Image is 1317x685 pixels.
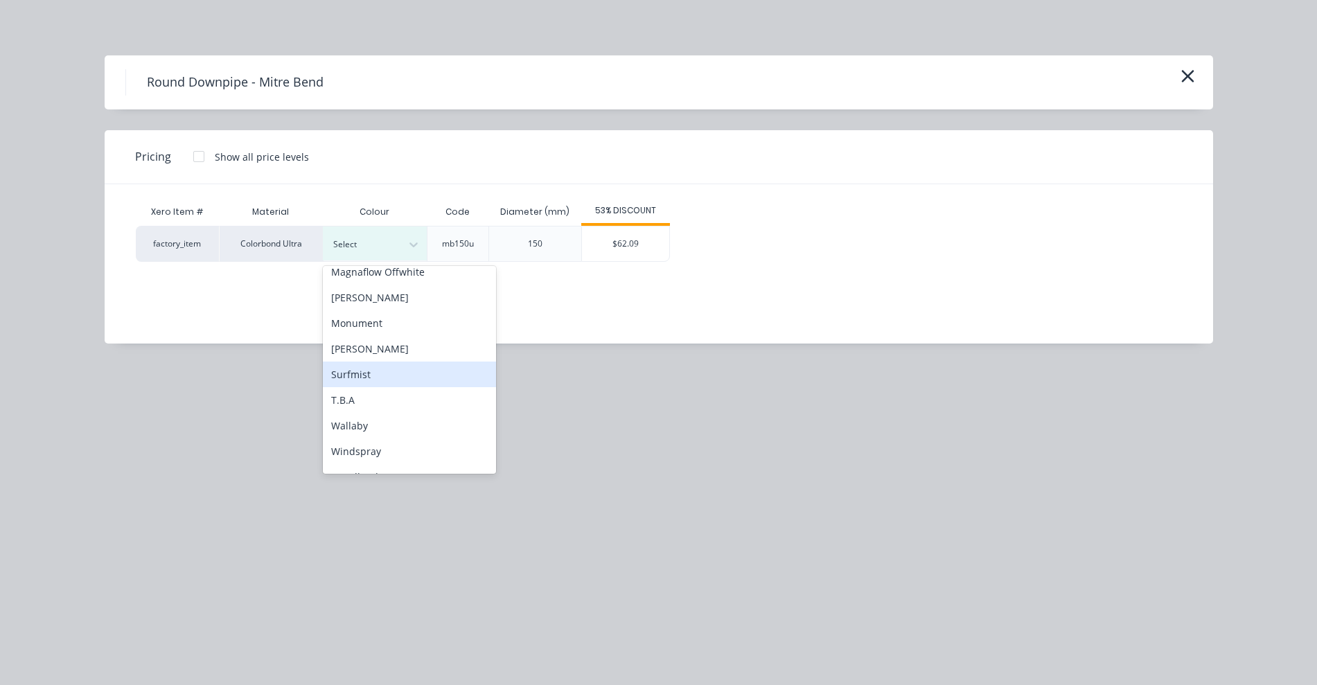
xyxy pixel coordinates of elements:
div: 53% DISCOUNT [581,204,670,217]
div: T.B.A [323,387,496,413]
div: Code [434,195,481,229]
div: Monument [323,310,496,336]
div: Wallaby [323,413,496,438]
span: Pricing [135,148,171,165]
div: 150 [528,238,542,250]
div: Colorbond Ultra [219,226,323,262]
div: mb150u [442,238,474,250]
div: $62.09 [582,226,669,261]
div: factory_item [136,226,219,262]
div: [PERSON_NAME] [323,285,496,310]
div: Woodland Grey [323,464,496,490]
div: Surfmist [323,362,496,387]
div: Magnaflow Offwhite [323,259,496,285]
div: Xero Item # [136,198,219,226]
div: Diameter (mm) [489,195,581,229]
h4: Round Downpipe - Mitre Bend [125,69,344,96]
div: Material [219,198,323,226]
div: Windspray [323,438,496,464]
div: Show all price levels [215,150,309,164]
div: [PERSON_NAME] [323,336,496,362]
div: Colour [323,198,427,226]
